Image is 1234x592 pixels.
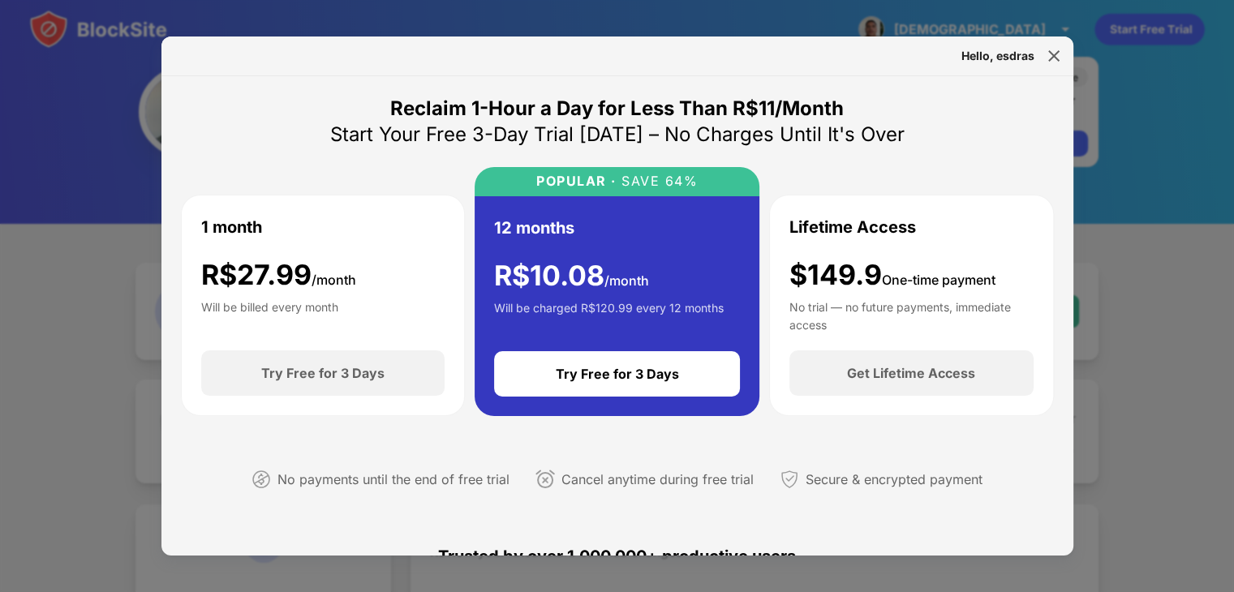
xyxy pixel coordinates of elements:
[535,470,555,489] img: cancel-anytime
[617,174,699,189] div: SAVE 64%
[494,216,574,240] div: 12 months
[201,298,338,331] div: Will be billed every month
[780,470,799,489] img: secured-payment
[494,299,724,332] div: Will be charged R$120.99 every 12 months
[201,259,356,292] div: R$ 27.99
[789,298,1034,331] div: No trial — no future payments, immediate access
[312,272,356,288] span: /month
[330,122,905,148] div: Start Your Free 3-Day Trial [DATE] – No Charges Until It's Over
[847,365,975,381] div: Get Lifetime Access
[261,365,385,381] div: Try Free for 3 Days
[882,272,995,288] span: One-time payment
[277,468,510,491] div: No payments until the end of free trial
[789,215,916,239] div: Lifetime Access
[390,96,844,122] div: Reclaim 1-Hour a Day for Less Than R$11/Month
[806,468,982,491] div: Secure & encrypted payment
[536,174,617,189] div: POPULAR ·
[494,260,649,293] div: R$ 10.08
[252,470,271,489] img: not-paying
[561,468,754,491] div: Cancel anytime during free trial
[201,215,262,239] div: 1 month
[789,259,995,292] div: $149.9
[961,49,1034,62] div: Hello, esdras
[556,366,679,382] div: Try Free for 3 Days
[604,272,649,289] span: /month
